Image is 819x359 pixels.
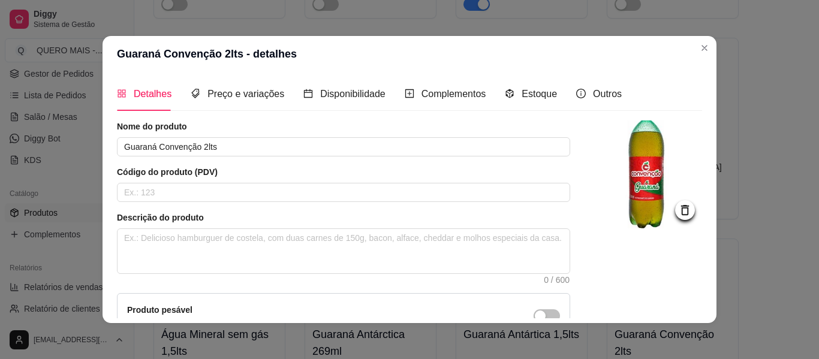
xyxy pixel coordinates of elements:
[594,120,702,228] img: logo da loja
[103,36,716,72] header: Guaraná Convenção 2lts - detalhes
[207,89,284,99] span: Preço e variações
[117,166,570,178] article: Código do produto (PDV)
[134,89,171,99] span: Detalhes
[593,89,622,99] span: Outros
[576,89,586,98] span: info-circle
[405,89,414,98] span: plus-square
[303,89,313,98] span: calendar
[522,89,557,99] span: Estoque
[421,89,486,99] span: Complementos
[117,89,127,98] span: appstore
[505,89,514,98] span: code-sandbox
[695,38,714,58] button: Close
[117,183,570,202] input: Ex.: 123
[117,137,570,156] input: Ex.: Hamburguer de costela
[117,212,570,224] article: Descrição do produto
[117,120,570,132] article: Nome do produto
[191,89,200,98] span: tags
[127,305,192,315] label: Produto pesável
[320,89,386,99] span: Disponibilidade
